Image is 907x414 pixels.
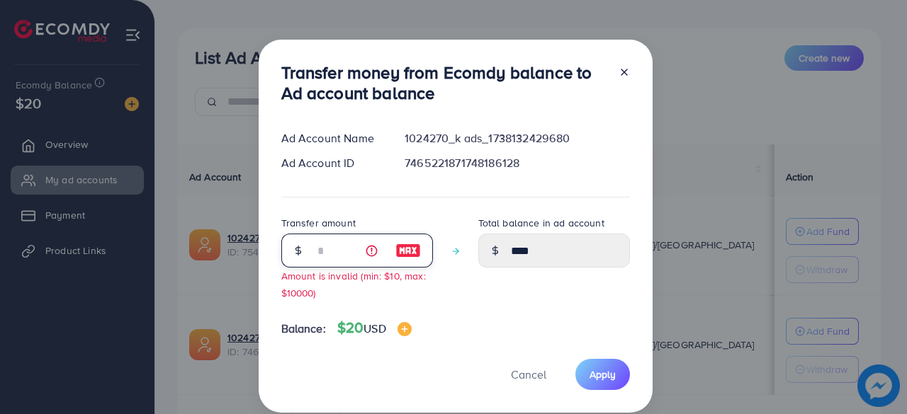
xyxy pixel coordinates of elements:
span: Cancel [511,367,546,382]
h3: Transfer money from Ecomdy balance to Ad account balance [281,62,607,103]
span: Balance: [281,321,326,337]
button: Cancel [493,359,564,389]
span: USD [364,321,385,336]
div: Ad Account Name [270,130,394,146]
label: Transfer amount [281,216,356,230]
span: Apply [590,367,616,381]
div: Ad Account ID [270,155,394,171]
img: image [395,242,421,259]
div: 1024270_k ads_1738132429680 [393,130,641,146]
label: Total balance in ad account [478,216,604,230]
small: Amount is invalid (min: $10, max: $10000) [281,269,426,299]
img: image [398,322,412,336]
h4: $20 [337,319,412,337]
button: Apply [575,359,630,389]
div: 7465221871748186128 [393,155,641,171]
